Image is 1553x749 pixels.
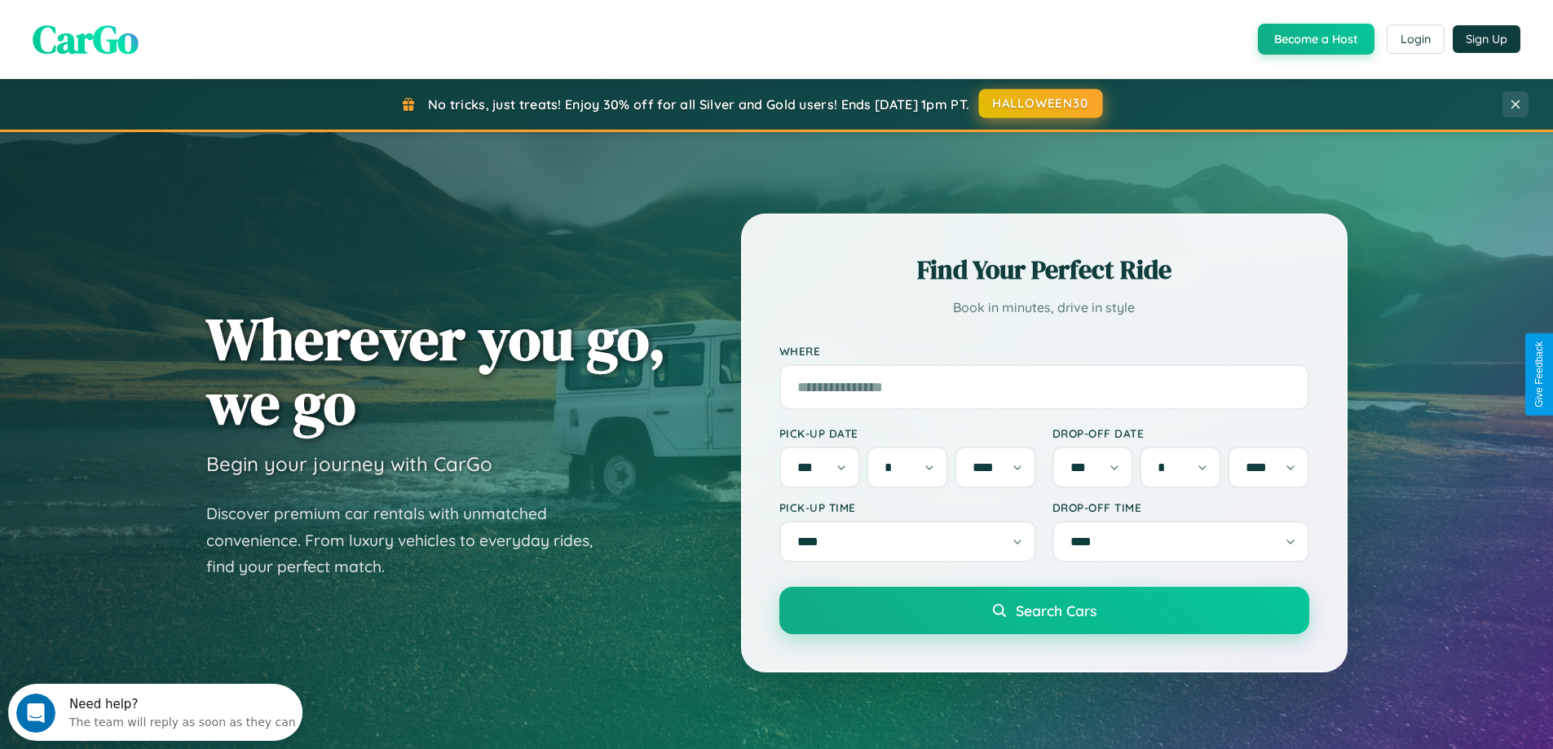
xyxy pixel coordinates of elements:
[779,500,1036,514] label: Pick-up Time
[779,587,1309,634] button: Search Cars
[61,27,288,44] div: The team will reply as soon as they can
[16,694,55,733] iframe: Intercom live chat
[779,296,1309,319] p: Book in minutes, drive in style
[779,426,1036,440] label: Pick-up Date
[1453,25,1520,53] button: Sign Up
[206,500,614,580] p: Discover premium car rentals with unmatched convenience. From luxury vehicles to everyday rides, ...
[779,252,1309,288] h2: Find Your Perfect Ride
[8,684,302,741] iframe: Intercom live chat discovery launcher
[206,452,492,476] h3: Begin your journey with CarGo
[206,306,666,435] h1: Wherever you go, we go
[1052,426,1309,440] label: Drop-off Date
[61,14,288,27] div: Need help?
[1533,341,1545,408] div: Give Feedback
[428,96,969,112] span: No tricks, just treats! Enjoy 30% off for all Silver and Gold users! Ends [DATE] 1pm PT.
[979,89,1103,118] button: HALLOWEEN30
[1052,500,1309,514] label: Drop-off Time
[33,12,139,66] span: CarGo
[1387,24,1445,54] button: Login
[1258,24,1374,55] button: Become a Host
[1016,601,1096,619] span: Search Cars
[7,7,303,51] div: Open Intercom Messenger
[779,344,1309,358] label: Where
